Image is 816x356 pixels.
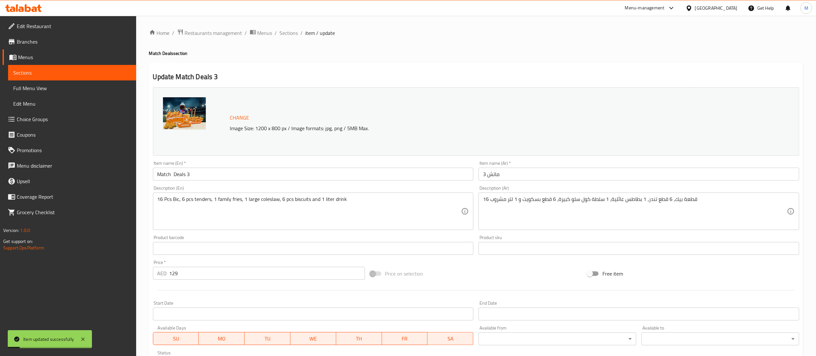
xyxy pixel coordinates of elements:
[13,100,131,108] span: Edit Menu
[3,34,136,49] a: Branches
[149,50,803,57] h4: Match Deals section
[3,237,33,246] span: Get support on:
[245,332,290,345] button: TU
[3,226,19,235] span: Version:
[230,113,249,122] span: Change
[275,29,277,37] li: /
[382,332,428,345] button: FR
[153,168,474,181] input: Enter name En
[430,334,471,343] span: SA
[479,168,799,181] input: Enter name Ar
[8,80,136,96] a: Full Menu View
[804,5,808,12] span: M
[17,146,131,154] span: Promotions
[479,332,636,345] div: ​
[641,332,799,345] div: ​
[17,177,131,185] span: Upsell
[293,334,334,343] span: WE
[3,204,136,220] a: Grocery Checklist
[17,38,131,46] span: Branches
[479,242,799,255] input: Please enter product sku
[8,65,136,80] a: Sections
[3,158,136,173] a: Menu disclaimer
[3,142,136,158] a: Promotions
[149,29,170,37] a: Home
[172,29,175,37] li: /
[3,49,136,65] a: Menus
[177,29,242,37] a: Restaurants management
[602,270,623,277] span: Free item
[250,29,272,37] a: Menus
[13,84,131,92] span: Full Menu View
[13,69,131,77] span: Sections
[163,97,206,130] img: mmw_638930981794071876
[157,196,461,227] textarea: 16 Pcs Bic, 6 pcs tenders, 1 family fries, 1 large coleslaw, 6 pcs biscuits and 1 liter drink
[149,29,803,37] nav: breadcrumb
[695,5,738,12] div: [GEOGRAPHIC_DATA]
[169,267,365,280] input: Please enter price
[23,336,74,343] div: Item updated successfully
[227,124,697,132] p: Image Size: 1200 x 800 px / Image formats: jpg, png / 5MB Max.
[156,334,196,343] span: SU
[20,226,30,235] span: 1.0.0
[385,334,425,343] span: FR
[3,173,136,189] a: Upsell
[18,53,131,61] span: Menus
[17,193,131,201] span: Coverage Report
[17,162,131,170] span: Menu disclaimer
[17,208,131,216] span: Grocery Checklist
[257,29,272,37] span: Menus
[3,18,136,34] a: Edit Restaurant
[185,29,242,37] span: Restaurants management
[247,334,288,343] span: TU
[17,131,131,139] span: Coupons
[428,332,473,345] button: SA
[245,29,247,37] li: /
[290,332,336,345] button: WE
[199,332,245,345] button: MO
[3,127,136,142] a: Coupons
[201,334,242,343] span: MO
[153,332,199,345] button: SU
[157,269,167,277] p: AED
[306,29,335,37] span: item / update
[227,111,252,124] button: Change
[301,29,303,37] li: /
[625,4,665,12] div: Menu-management
[3,189,136,204] a: Coverage Report
[153,242,474,255] input: Please enter product barcode
[3,111,136,127] a: Choice Groups
[8,96,136,111] a: Edit Menu
[280,29,298,37] a: Sections
[153,72,799,82] h2: Update Match Deals 3
[339,334,379,343] span: TH
[17,115,131,123] span: Choice Groups
[483,196,787,227] textarea: 16 قطعة بيك، 6 قطع تندر، 1 بطاطس عائلية، 1 سلطة كول سلو كبيرة، 6 قطع بسكويت و 1 لتر مشروب
[385,270,423,277] span: Price on selection
[17,22,131,30] span: Edit Restaurant
[336,332,382,345] button: TH
[3,244,44,252] a: Support.OpsPlatform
